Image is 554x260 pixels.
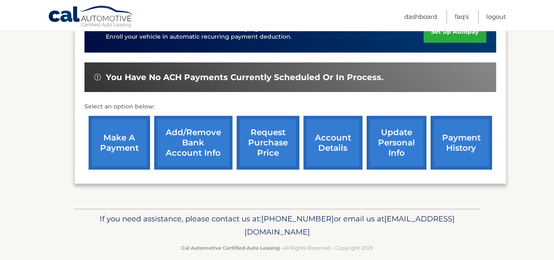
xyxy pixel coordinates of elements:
p: Select an option below: [84,102,496,112]
p: If you need assistance, please contact us at: or email us at [80,212,475,239]
p: Enroll your vehicle in automatic recurring payment deduction. [106,32,424,41]
span: [EMAIL_ADDRESS][DOMAIN_NAME] [244,214,455,237]
a: Dashboard [404,10,437,23]
a: account details [303,116,362,170]
a: update personal info [367,116,426,170]
span: You have no ACH payments currently scheduled or in process. [106,72,383,83]
p: - All Rights Reserved - Copyright 2025 [80,244,475,252]
a: Logout [486,10,506,23]
a: Add/Remove bank account info [154,116,233,170]
img: alert-white.svg [94,74,101,81]
a: Cal Automotive [48,5,134,29]
a: FAQ's [455,10,469,23]
a: set up autopay [424,21,486,43]
span: [PHONE_NUMBER] [261,214,334,223]
a: payment history [431,116,492,170]
a: make a payment [89,116,150,170]
a: request purchase price [237,116,299,170]
strong: Cal Automotive Certified Auto Leasing [181,245,280,251]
